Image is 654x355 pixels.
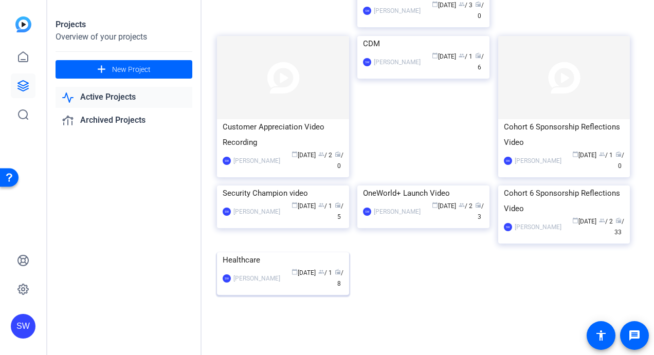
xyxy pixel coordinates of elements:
span: / 1 [599,152,613,159]
span: calendar_today [292,202,298,208]
span: radio [615,151,622,157]
span: group [459,1,465,7]
div: [PERSON_NAME] [233,273,280,284]
span: radio [475,1,481,7]
span: / 3 [459,2,473,9]
span: calendar_today [432,52,438,59]
span: group [459,202,465,208]
span: calendar_today [432,202,438,208]
div: SW [363,58,371,66]
span: / 1 [318,202,332,210]
span: group [318,151,324,157]
div: SW [504,223,512,231]
span: / 0 [335,152,343,170]
mat-icon: message [628,329,641,342]
span: / 6 [475,53,484,71]
span: calendar_today [292,269,298,275]
div: [PERSON_NAME] [515,156,561,166]
div: [PERSON_NAME] [233,156,280,166]
span: / 1 [318,269,332,276]
div: Cohort 6 Sponsorship Reflections Video [504,185,625,216]
div: SW [223,274,231,283]
span: radio [335,269,341,275]
div: SW [363,7,371,15]
span: / 2 [318,152,332,159]
span: [DATE] [432,53,456,60]
div: [PERSON_NAME] [374,6,421,16]
span: / 0 [475,2,484,20]
div: Overview of your projects [56,31,192,43]
div: [PERSON_NAME] [515,222,561,232]
span: radio [335,202,341,208]
div: [PERSON_NAME] [233,207,280,217]
span: [DATE] [292,152,316,159]
span: / 5 [335,202,343,220]
span: group [599,151,605,157]
div: CDM [363,36,484,51]
span: calendar_today [572,151,578,157]
div: Customer Appreciation Video Recording [223,119,343,150]
span: group [459,52,465,59]
span: / 33 [614,218,624,236]
img: blue-gradient.svg [15,16,31,32]
div: SW [11,314,35,339]
div: SW [223,157,231,165]
span: [DATE] [432,202,456,210]
span: New Project [112,64,151,75]
span: radio [475,202,481,208]
span: calendar_today [572,217,578,223]
div: SW [223,208,231,216]
span: calendar_today [292,151,298,157]
span: / 0 [615,152,624,170]
span: group [599,217,605,223]
div: SW [504,157,512,165]
span: group [318,269,324,275]
a: Archived Projects [56,110,192,131]
span: / 3 [475,202,484,220]
span: / 2 [459,202,473,210]
span: / 2 [599,218,613,225]
mat-icon: add [95,63,108,76]
span: [DATE] [292,269,316,276]
a: Active Projects [56,87,192,108]
span: [DATE] [292,202,316,210]
span: [DATE] [432,2,456,9]
div: Cohort 6 Sponsorship Reflections Video [504,119,625,150]
span: radio [615,217,622,223]
span: calendar_today [432,1,438,7]
span: / 1 [459,53,473,60]
button: New Project [56,60,192,79]
span: [DATE] [572,218,596,225]
div: SW [363,208,371,216]
span: / 8 [335,269,343,287]
span: radio [475,52,481,59]
div: Projects [56,18,192,31]
span: [DATE] [572,152,596,159]
mat-icon: accessibility [595,329,607,342]
div: Security Champion video [223,185,343,201]
div: [PERSON_NAME] [374,57,421,67]
span: group [318,202,324,208]
span: radio [335,151,341,157]
div: Healthcare [223,252,343,268]
div: [PERSON_NAME] [374,207,421,217]
div: OneWorld+ Launch Video [363,185,484,201]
